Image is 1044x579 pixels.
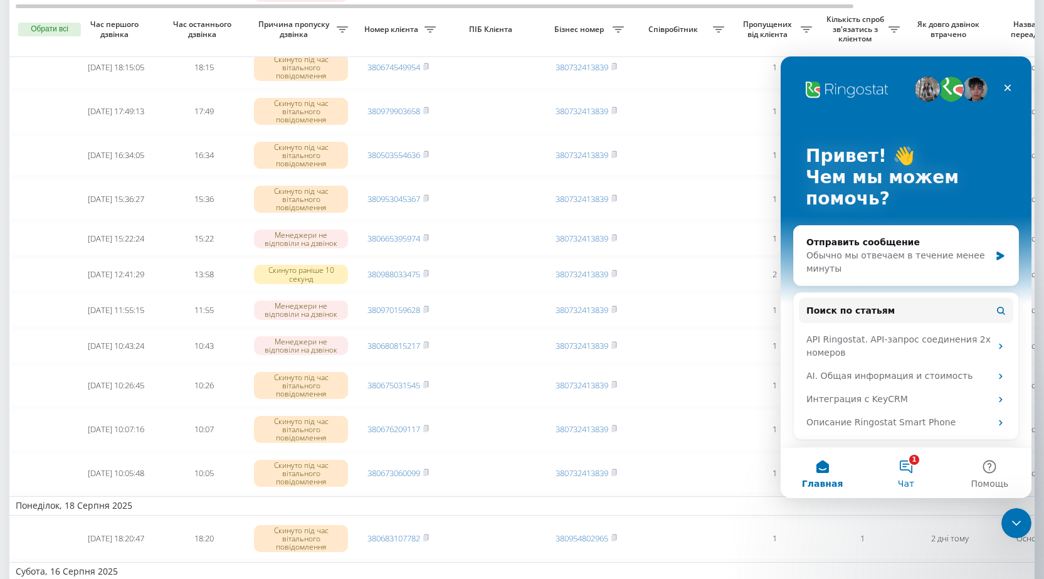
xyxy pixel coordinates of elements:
div: Скинуто під час вітального повідомлення [254,416,348,444]
div: Скинуто під час вітального повідомлення [254,54,348,82]
div: Скинуто під час вітального повідомлення [254,142,348,169]
span: Номер клієнта [361,24,424,35]
a: 380979903658 [367,105,420,117]
a: 380665395974 [367,233,420,244]
a: 380954802965 [556,533,608,544]
td: 11:55 [160,294,248,327]
a: 380673060099 [367,467,420,479]
span: Час першого дзвінка [82,19,150,39]
a: 380732413839 [556,149,608,161]
td: 15:36 [160,178,248,220]
td: [DATE] 15:22:24 [72,222,160,255]
td: [DATE] 16:34:05 [72,135,160,176]
span: ПІБ Клієнта [453,24,532,35]
td: 10:05 [160,453,248,494]
div: Менеджери не відповіли на дзвінок [254,300,348,319]
td: 2 [730,258,818,291]
a: 380732413839 [556,233,608,244]
a: 380732413839 [556,423,608,435]
a: 380680815217 [367,340,420,351]
div: Скинуто під час вітального повідомлення [254,186,348,213]
div: Менеджери не відповіли на дзвінок [254,336,348,355]
td: [DATE] 11:55:15 [72,294,160,327]
a: 380732413839 [556,467,608,479]
td: 1 [730,294,818,327]
a: 380988033475 [367,268,420,280]
td: 10:07 [160,409,248,450]
td: 1 [730,329,818,363]
td: 1 [730,222,818,255]
iframe: Intercom live chat [781,56,1031,498]
div: Менеджери не відповіли на дзвінок [254,230,348,248]
td: 1 [730,365,818,406]
td: 1 [730,135,818,176]
td: 17:49 [160,91,248,132]
a: 380732413839 [556,380,608,391]
td: 15:22 [160,222,248,255]
button: Обрати всі [18,23,81,36]
td: 1 [730,178,818,220]
td: 1 [818,518,906,560]
td: [DATE] 18:15:05 [72,47,160,88]
a: 380732413839 [556,61,608,73]
a: 380503554636 [367,149,420,161]
td: 16:34 [160,135,248,176]
td: 1 [730,91,818,132]
a: 380675031545 [367,380,420,391]
td: [DATE] 18:20:47 [72,518,160,560]
td: [DATE] 12:41:29 [72,258,160,291]
td: [DATE] 17:49:13 [72,91,160,132]
td: 1 [730,409,818,450]
a: 380970159628 [367,304,420,316]
div: Скинуто під час вітального повідомлення [254,372,348,400]
td: 10:43 [160,329,248,363]
a: 380732413839 [556,193,608,205]
div: Скинуто раніше 10 секунд [254,265,348,284]
td: [DATE] 10:05:48 [72,453,160,494]
td: [DATE] 10:07:16 [72,409,160,450]
a: 380732413839 [556,340,608,351]
span: Кількість спроб зв'язатись з клієнтом [825,14,888,44]
span: Пропущених від клієнта [737,19,801,39]
td: 1 [730,453,818,494]
td: [DATE] 10:43:24 [72,329,160,363]
div: Скинуто під час вітального повідомлення [254,98,348,125]
a: 380732413839 [556,105,608,117]
td: [DATE] 15:36:27 [72,178,160,220]
td: 18:20 [160,518,248,560]
a: 380676209117 [367,423,420,435]
iframe: Intercom live chat [1001,508,1031,538]
span: Як довго дзвінок втрачено [916,19,984,39]
span: Час останнього дзвінка [170,19,238,39]
a: 380683107782 [367,533,420,544]
span: Бізнес номер [549,24,613,35]
div: Скинуто під час вітального повідомлення [254,460,348,487]
td: 2 дні тому [906,518,994,560]
a: 380732413839 [556,304,608,316]
td: 1 [730,47,818,88]
div: Скинуто під час вітального повідомлення [254,525,348,553]
td: 10:26 [160,365,248,406]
